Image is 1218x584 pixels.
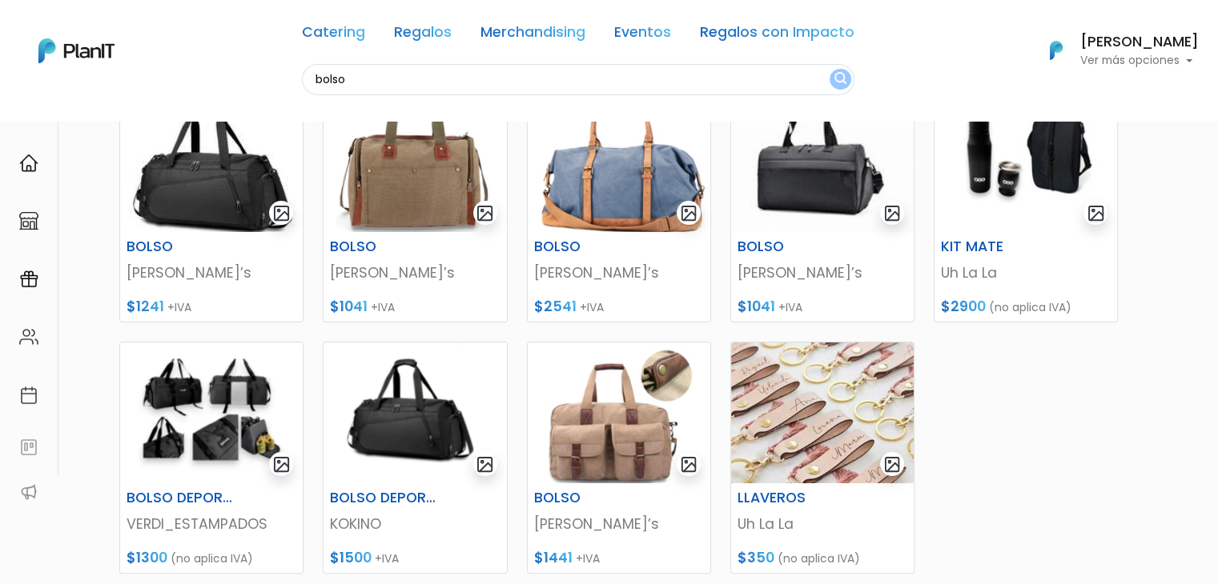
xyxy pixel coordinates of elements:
p: [PERSON_NAME]’s [534,514,704,534]
a: Merchandising [480,26,585,45]
span: $1241 [127,297,164,316]
a: gallery-light BOLSO [PERSON_NAME]’s $2541 +IVA [527,90,711,322]
span: (no aplica IVA) [778,550,860,566]
img: thumb_10226_azul.jpg [528,91,710,232]
img: calendar-87d922413cdce8b2cf7b7f5f62616a5cf9e4887200fb71536465627b3292af00.svg [19,386,38,405]
p: [PERSON_NAME]’s [738,262,907,283]
img: thumb_10270_.jpg [324,91,506,232]
img: gallery-light [476,204,494,222]
span: +IVA [576,550,600,566]
img: marketplace-4ceaa7011d94191e9ded77b95e3339b90024bf715f7c57f8cf31f2d8c509eaba.svg [19,211,38,230]
span: $1041 [330,297,368,316]
p: KOKINO [330,514,500,534]
p: [PERSON_NAME]’s [330,262,500,283]
img: thumb_WhatsApp_Image_2024-02-25_at_20.19.14.jpeg [731,342,914,483]
img: gallery-light [1087,204,1105,222]
span: $2541 [534,297,577,316]
h6: BOLSO [117,238,243,255]
img: thumb_10221_.jpg [528,342,710,483]
img: PlanIt Logo [1039,33,1074,68]
div: ¿Necesitás ayuda? [82,15,231,46]
img: gallery-light [476,455,494,474]
img: search_button-432b6d5273f82d61273b3651a40e1bd1b912527efae98b1b7a1b2c0702e16a8d.svg [834,72,846,87]
h6: BOLSO [525,490,651,506]
span: $1500 [330,548,372,567]
p: Uh La La [738,514,907,534]
h6: BOLSO DEPORTIVO [320,490,447,506]
a: gallery-light KIT MATE Uh La La $2900 (no aplica IVA) [934,90,1118,322]
a: gallery-light LLAVEROS Uh La La $350 (no aplica IVA) [730,342,915,574]
img: partners-52edf745621dab592f3b2c58e3bca9d71375a7ef29c3b500c9f145b62cc070d4.svg [19,482,38,502]
span: +IVA [778,299,802,315]
p: Uh La La [941,262,1111,283]
h6: LLAVEROS [728,490,854,506]
a: gallery-light BOLSO DEPORTIVO VERDI_ESTAMPADOS $1300 (no aplica IVA) [119,342,303,574]
a: gallery-light BOLSO [PERSON_NAME]’s $1041 +IVA [323,90,507,322]
p: [PERSON_NAME]’s [534,262,704,283]
span: $2900 [941,297,986,316]
span: +IVA [371,299,395,315]
img: thumb_10964__24_.jpeg [731,91,914,232]
p: Ver más opciones [1080,55,1199,66]
img: thumb_Captura_de_pantalla_2025-05-29_133217.png [324,342,506,483]
a: gallery-light BOLSO DEPORTIVO KOKINO $1500 +IVA [323,342,507,574]
img: gallery-light [883,455,902,474]
a: Catering [302,26,365,45]
img: gallery-light [883,204,902,222]
input: Buscá regalos, desayunos, y más [302,64,854,95]
img: home-e721727adea9d79c4d83392d1f703f7f8bce08238fde08b1acbfd93340b81755.svg [19,154,38,173]
h6: BOLSO DEPORTIVO [117,490,243,506]
h6: [PERSON_NAME] [1080,35,1199,50]
img: thumb_Captura_de_pantalla_2025-05-29_132914.png [120,342,303,483]
img: thumb_99BBCD63-EF96-4B08-BE7C-73DB5A7664DF.jpeg [935,91,1117,232]
span: +IVA [580,299,604,315]
p: [PERSON_NAME]’s [127,262,296,283]
span: $1441 [534,548,573,567]
img: gallery-light [680,204,698,222]
a: Eventos [614,26,671,45]
h6: KIT MATE [931,238,1058,255]
span: +IVA [167,299,191,315]
a: gallery-light BOLSO [PERSON_NAME]’s $1441 +IVA [527,342,711,574]
img: PlanIt Logo [38,38,115,63]
a: gallery-light BOLSO [PERSON_NAME]’s $1241 +IVA [119,90,303,322]
img: people-662611757002400ad9ed0e3c099ab2801c6687ba6c219adb57efc949bc21e19d.svg [19,327,38,346]
h6: BOLSO [320,238,447,255]
img: thumb_10950.jpg [120,91,303,232]
span: $350 [738,548,774,567]
a: gallery-light BOLSO [PERSON_NAME]’s $1041 +IVA [730,90,915,322]
h6: BOLSO [525,238,651,255]
span: (no aplica IVA) [989,299,1071,315]
span: (no aplica IVA) [171,550,253,566]
span: $1300 [127,548,167,567]
h6: BOLSO [728,238,854,255]
a: Regalos [394,26,452,45]
img: gallery-light [680,455,698,474]
span: +IVA [375,550,399,566]
span: $1041 [738,297,775,316]
button: PlanIt Logo [PERSON_NAME] Ver más opciones [1029,30,1199,71]
img: campaigns-02234683943229c281be62815700db0a1741e53638e28bf9629b52c665b00959.svg [19,270,38,289]
img: feedback-78b5a0c8f98aac82b08bfc38622c3050aee476f2c9584af64705fc4e61158814.svg [19,438,38,457]
p: VERDI_ESTAMPADOS [127,514,296,534]
img: gallery-light [272,455,291,474]
a: Regalos con Impacto [700,26,854,45]
img: gallery-light [272,204,291,222]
